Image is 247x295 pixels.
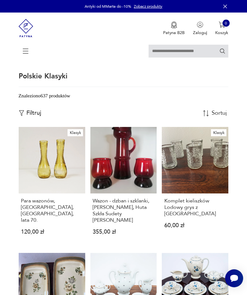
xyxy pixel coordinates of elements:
img: Ikona koszyka [219,22,225,28]
button: Filtruj [19,110,41,117]
p: 355,00 zł [93,230,155,235]
a: KlasykKomplet kieliszków Lodowy grys z PrądniczankiKomplet kieliszków Lodowy grys z [GEOGRAPHIC_D... [162,127,228,245]
button: 0Koszyk [215,22,228,36]
button: Zaloguj [193,22,207,36]
p: Patyna B2B [163,30,185,36]
a: Ikona medaluPatyna B2B [163,22,185,36]
img: Sort Icon [203,110,209,116]
iframe: Smartsupp widget button [225,269,243,287]
h3: Wazon - dzban i szklanki, [PERSON_NAME], Huta Szkła Sudety [PERSON_NAME] [93,198,155,223]
div: 0 [223,20,230,27]
img: Patyna - sklep z meblami i dekoracjami vintage [19,13,33,44]
img: Ikona medalu [171,22,177,29]
a: Zobacz produkty [134,4,162,9]
a: Wazon - dzban i szklanki, Zuber, Huta Szkła Sudety Barbara HorbowyWazon - dzban i szklanki, [PERS... [90,127,157,245]
p: Antyki od MMarte do -10% [85,4,131,9]
p: Filtruj [26,110,41,117]
img: Ikonka użytkownika [197,22,203,28]
div: Sortuj według daty dodania [212,110,228,116]
p: Zaloguj [193,30,207,36]
img: Ikonka filtrowania [19,110,24,116]
p: Koszyk [215,30,228,36]
p: 120,00 zł [21,230,83,235]
a: KlasykPara wazonów, Prądniczanka, Polska, lata 70.Para wazonów, [GEOGRAPHIC_DATA], [GEOGRAPHIC_DA... [19,127,85,245]
p: 60,00 zł [164,223,226,228]
h1: Polskie Klasyki [19,71,68,81]
button: Szukaj [219,48,225,54]
h3: Komplet kieliszków Lodowy grys z [GEOGRAPHIC_DATA] [164,198,226,217]
button: Patyna B2B [163,22,185,36]
h3: Para wazonów, [GEOGRAPHIC_DATA], [GEOGRAPHIC_DATA], lata 70. [21,198,83,223]
div: Znaleziono 637 produktów [19,92,70,99]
